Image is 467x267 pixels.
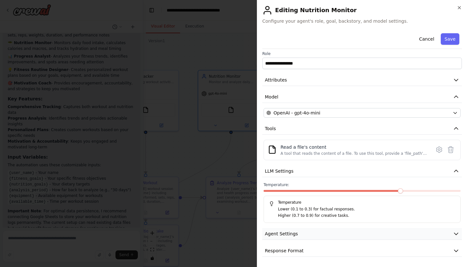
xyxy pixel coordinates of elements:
p: Lower (0.1 to 0.3) for factual responses. [278,206,455,213]
button: Response Format [262,245,462,257]
button: OpenAI - gpt-4o-mini [264,108,461,118]
div: A tool that reads the content of a file. To use this tool, provide a 'file_path' parameter with t... [281,151,427,156]
span: Agent Settings [265,231,298,237]
h2: Editing Nutrition Monitor [262,5,462,15]
span: Temperature: [264,182,289,187]
button: LLM Settings [262,165,462,177]
h5: Temperature [269,200,455,205]
span: LLM Settings [265,168,294,174]
span: Tools [265,125,276,132]
button: Cancel [415,33,438,45]
p: Higher (0.7 to 0.9) for creative tasks. [278,213,455,219]
button: Model [262,91,462,103]
button: Attributes [262,74,462,86]
span: Model [265,94,278,100]
button: Save [441,33,459,45]
span: OpenAI - gpt-4o-mini [273,110,320,116]
div: Read a file's content [281,144,427,150]
button: Agent Settings [262,228,462,240]
span: Attributes [265,77,287,83]
label: Role [262,51,462,56]
img: FileReadTool [268,145,277,154]
button: Configure tool [433,144,445,155]
span: Configure your agent's role, goal, backstory, and model settings. [262,18,462,24]
span: Response Format [265,247,304,254]
button: Delete tool [445,144,456,155]
button: Tools [262,123,462,135]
